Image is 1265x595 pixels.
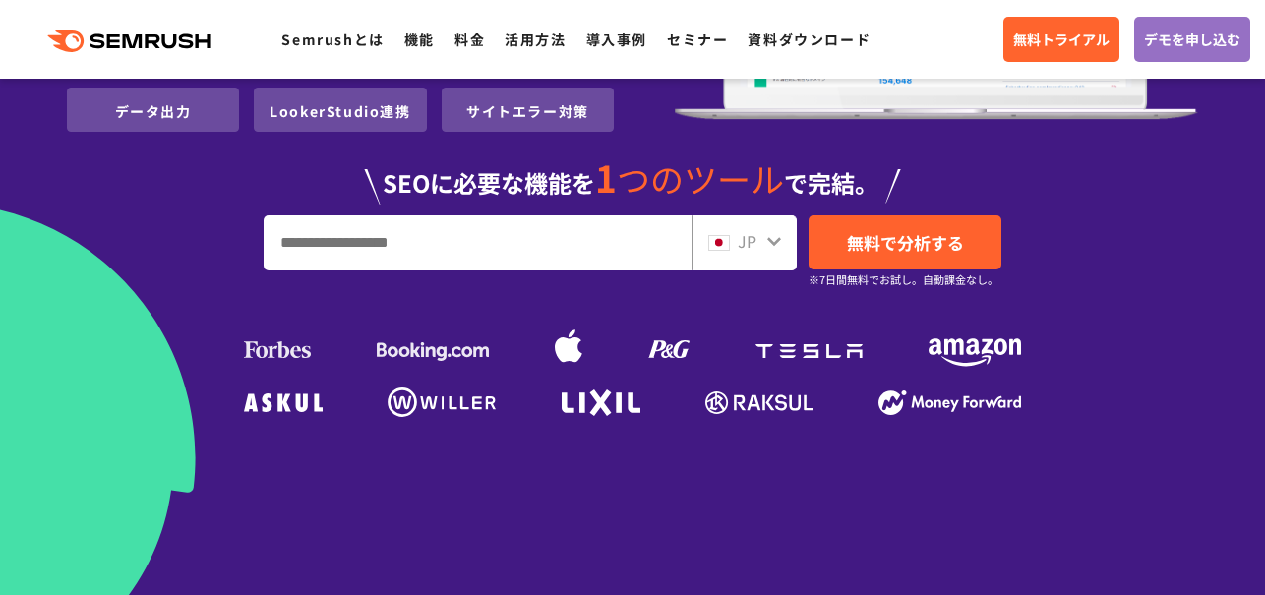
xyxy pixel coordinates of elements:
span: 1 [595,150,617,204]
span: で完結。 [784,165,878,200]
a: 料金 [454,30,485,49]
a: LookerStudio連携 [270,101,410,121]
a: Semrushとは [281,30,384,49]
input: URL、キーワードを入力してください [265,216,691,269]
a: 活用方法 [505,30,566,49]
a: 資料ダウンロード [748,30,871,49]
span: つのツール [617,154,784,203]
span: 無料トライアル [1013,29,1110,50]
a: デモを申し込む [1134,17,1250,62]
a: 無料で分析する [809,215,1001,269]
div: SEOに必要な機能を [67,140,1198,205]
span: JP [738,229,756,253]
a: サイトエラー対策 [466,101,589,121]
span: デモを申し込む [1144,29,1240,50]
a: 機能 [404,30,435,49]
a: 導入事例 [586,30,647,49]
span: 無料で分析する [847,230,964,255]
a: 無料トライアル [1003,17,1119,62]
a: セミナー [667,30,728,49]
a: データ出力 [115,101,192,121]
small: ※7日間無料でお試し。自動課金なし。 [809,270,998,289]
